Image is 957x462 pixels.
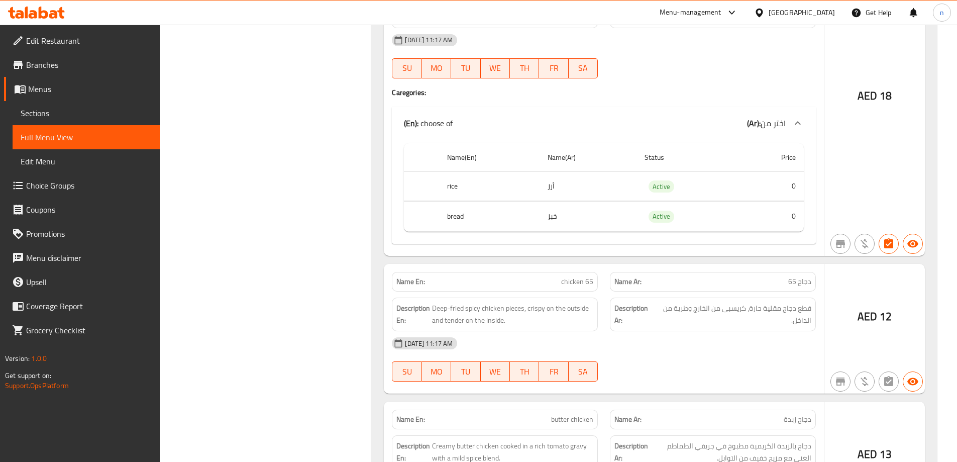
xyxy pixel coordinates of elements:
[649,180,674,193] div: Active
[858,86,877,106] span: AED
[26,35,152,47] span: Edit Restaurant
[543,364,564,379] span: FR
[573,61,594,75] span: SA
[903,372,923,392] button: Available
[903,234,923,254] button: Available
[481,361,510,382] button: WE
[21,131,152,143] span: Full Menu View
[4,222,160,246] a: Promotions
[5,369,51,382] span: Get support on:
[26,324,152,336] span: Grocery Checklist
[540,143,636,172] th: Name(Ar)
[880,307,892,326] span: 12
[539,361,568,382] button: FR
[485,61,506,75] span: WE
[879,372,899,392] button: Not has choices
[551,414,593,425] span: butter chicken
[422,361,451,382] button: MO
[21,155,152,167] span: Edit Menu
[660,7,721,19] div: Menu-management
[4,246,160,270] a: Menu disclaimer
[4,53,160,77] a: Branches
[392,361,421,382] button: SU
[569,361,598,382] button: SA
[4,294,160,318] a: Coverage Report
[28,83,152,95] span: Menus
[855,372,875,392] button: Purchased item
[439,202,539,231] th: bread
[451,58,480,78] button: TU
[401,35,457,45] span: [DATE] 11:17 AM
[510,361,539,382] button: TH
[539,58,568,78] button: FR
[788,276,811,287] span: دجاج 65
[485,364,506,379] span: WE
[649,181,674,193] span: Active
[26,276,152,288] span: Upsell
[514,364,535,379] span: TH
[858,307,877,326] span: AED
[656,302,811,327] span: قطع دجاج مقلية حارة، كريسبي من الخارج وطرية من الداخل.
[26,179,152,192] span: Choice Groups
[4,77,160,101] a: Menus
[4,173,160,198] a: Choice Groups
[510,58,539,78] button: TH
[4,198,160,222] a: Coupons
[396,364,417,379] span: SU
[614,414,642,425] strong: Name Ar:
[439,143,539,172] th: Name(En)
[26,228,152,240] span: Promotions
[13,149,160,173] a: Edit Menu
[540,171,636,201] td: أرز
[21,107,152,119] span: Sections
[636,143,736,172] th: Status
[880,86,892,106] span: 18
[830,372,850,392] button: Not branch specific item
[404,117,453,129] p: choose of
[401,339,457,348] span: [DATE] 11:17 AM
[26,300,152,312] span: Coverage Report
[4,318,160,342] a: Grocery Checklist
[769,7,835,18] div: [GEOGRAPHIC_DATA]
[4,270,160,294] a: Upsell
[514,61,535,75] span: TH
[736,143,804,172] th: Price
[4,29,160,53] a: Edit Restaurant
[455,364,476,379] span: TU
[426,364,447,379] span: MO
[404,143,804,232] table: choices table
[543,61,564,75] span: FR
[451,361,480,382] button: TU
[830,234,850,254] button: Not branch specific item
[392,87,816,98] h4: Caregories:
[392,107,816,139] div: (En): choose of(Ar):اختر من
[426,61,447,75] span: MO
[761,116,786,131] span: اختر من
[569,58,598,78] button: SA
[404,116,418,131] b: (En):
[26,59,152,71] span: Branches
[784,414,811,425] span: دجاج زبدة
[26,252,152,264] span: Menu disclaimer
[614,276,642,287] strong: Name Ar:
[649,211,674,223] div: Active
[940,7,944,18] span: n
[855,234,875,254] button: Purchased item
[432,302,593,327] span: Deep-fried spicy chicken pieces, crispy on the outside and tender on the inside.
[422,58,451,78] button: MO
[439,171,539,201] th: rice
[573,364,594,379] span: SA
[614,302,654,327] strong: Description Ar:
[540,202,636,231] td: خبز
[649,211,674,222] span: Active
[747,116,761,131] b: (Ar):
[736,202,804,231] td: 0
[5,352,30,365] span: Version:
[396,61,417,75] span: SU
[879,234,899,254] button: Has choices
[31,352,47,365] span: 1.0.0
[13,125,160,149] a: Full Menu View
[561,276,593,287] span: chicken 65
[13,101,160,125] a: Sections
[396,276,425,287] strong: Name En:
